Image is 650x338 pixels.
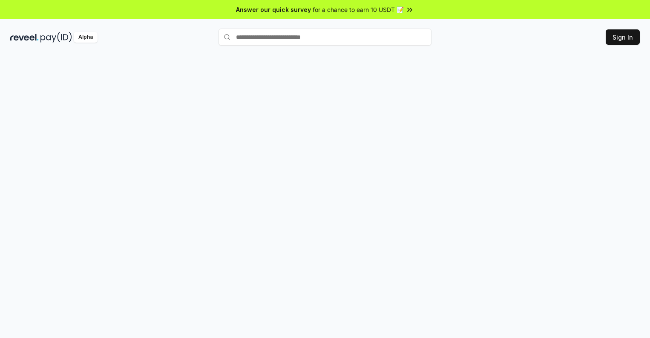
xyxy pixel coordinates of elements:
[74,32,98,43] div: Alpha
[606,29,640,45] button: Sign In
[313,5,404,14] span: for a chance to earn 10 USDT 📝
[10,32,39,43] img: reveel_dark
[236,5,311,14] span: Answer our quick survey
[40,32,72,43] img: pay_id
